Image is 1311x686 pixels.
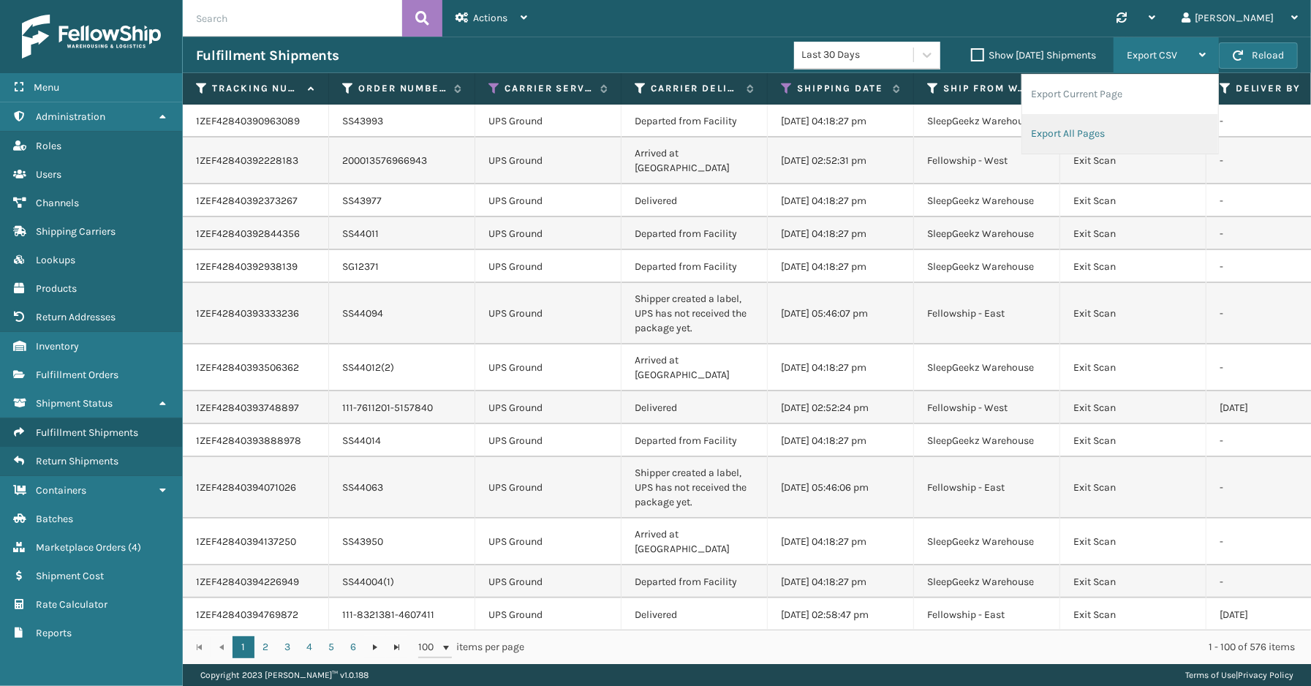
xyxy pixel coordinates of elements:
[183,137,329,184] td: 1ZEF42840392228183
[768,457,914,519] td: [DATE] 05:46:06 pm
[36,598,107,611] span: Rate Calculator
[183,391,329,424] td: 1ZEF42840393748897
[36,168,61,181] span: Users
[622,565,768,598] td: Departed from Facility
[768,519,914,565] td: [DATE] 04:18:27 pm
[36,311,116,323] span: Return Addresses
[36,513,73,525] span: Batches
[1060,391,1206,424] td: Exit Scan
[22,15,161,59] img: logo
[1060,137,1206,184] td: Exit Scan
[914,457,1060,519] td: Fellowship - East
[622,344,768,391] td: Arrived at [GEOGRAPHIC_DATA]
[475,457,622,519] td: UPS Ground
[36,340,79,353] span: Inventory
[1060,217,1206,250] td: Exit Scan
[914,137,1060,184] td: Fellowship - West
[475,519,622,565] td: UPS Ground
[768,391,914,424] td: [DATE] 02:52:24 pm
[36,397,113,410] span: Shipment Status
[475,250,622,283] td: UPS Ground
[622,424,768,457] td: Departed from Facility
[342,154,427,167] a: 200013576966943
[914,424,1060,457] td: SleepGeekz Warehouse
[36,426,138,439] span: Fulfillment Shipments
[475,105,622,137] td: UPS Ground
[914,105,1060,137] td: SleepGeekz Warehouse
[418,636,525,658] span: items per page
[254,636,276,658] a: 2
[622,105,768,137] td: Departed from Facility
[768,105,914,137] td: [DATE] 04:18:27 pm
[36,225,116,238] span: Shipping Carriers
[34,81,59,94] span: Menu
[183,565,329,598] td: 1ZEF42840394226949
[1127,49,1177,61] span: Export CSV
[943,82,1032,95] label: Ship from warehouse
[1060,250,1206,283] td: Exit Scan
[342,227,379,240] a: SS44011
[622,598,768,631] td: Delivered
[36,627,72,639] span: Reports
[320,636,342,658] a: 5
[768,184,914,217] td: [DATE] 04:18:27 pm
[1060,565,1206,598] td: Exit Scan
[971,49,1096,61] label: Show [DATE] Shipments
[183,598,329,631] td: 1ZEF42840394769872
[475,217,622,250] td: UPS Ground
[797,82,885,95] label: Shipping Date
[1060,344,1206,391] td: Exit Scan
[475,137,622,184] td: UPS Ground
[475,565,622,598] td: UPS Ground
[183,424,329,457] td: 1ZEF42840393888978
[342,608,434,621] a: 111-8321381-4607411
[36,110,105,123] span: Administration
[200,664,369,686] p: Copyright 2023 [PERSON_NAME]™ v 1.0.188
[1022,75,1218,114] li: Export Current Page
[183,519,329,565] td: 1ZEF42840394137250
[914,598,1060,631] td: Fellowship - East
[768,283,914,344] td: [DATE] 05:46:07 pm
[475,424,622,457] td: UPS Ground
[914,344,1060,391] td: SleepGeekz Warehouse
[298,636,320,658] a: 4
[128,541,141,554] span: ( 4 )
[342,195,382,207] a: SS43977
[768,565,914,598] td: [DATE] 04:18:27 pm
[1060,424,1206,457] td: Exit Scan
[475,391,622,424] td: UPS Ground
[768,598,914,631] td: [DATE] 02:58:47 pm
[342,481,383,494] a: SS44063
[622,184,768,217] td: Delivered
[545,640,1295,655] div: 1 - 100 of 576 items
[391,641,403,653] span: Go to the last page
[622,519,768,565] td: Arrived at [GEOGRAPHIC_DATA]
[342,307,383,320] a: SS44094
[183,105,329,137] td: 1ZEF42840390963089
[768,250,914,283] td: [DATE] 04:18:27 pm
[475,184,622,217] td: UPS Ground
[475,598,622,631] td: UPS Ground
[622,457,768,519] td: Shipper created a label, UPS has not received the package yet.
[1060,519,1206,565] td: Exit Scan
[36,455,118,467] span: Return Shipments
[36,570,104,582] span: Shipment Cost
[914,217,1060,250] td: SleepGeekz Warehouse
[212,82,301,95] label: Tracking Number
[36,254,75,266] span: Lookups
[475,283,622,344] td: UPS Ground
[914,283,1060,344] td: Fellowship - East
[358,82,447,95] label: Order Number
[386,636,408,658] a: Go to the last page
[801,48,915,63] div: Last 30 Days
[1185,670,1236,680] a: Terms of Use
[342,535,383,548] a: SS43950
[768,344,914,391] td: [DATE] 04:18:27 pm
[914,519,1060,565] td: SleepGeekz Warehouse
[1060,598,1206,631] td: Exit Scan
[1022,114,1218,154] li: Export All Pages
[622,283,768,344] td: Shipper created a label, UPS has not received the package yet.
[183,250,329,283] td: 1ZEF42840392938139
[505,82,593,95] label: Carrier Service
[183,184,329,217] td: 1ZEF42840392373267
